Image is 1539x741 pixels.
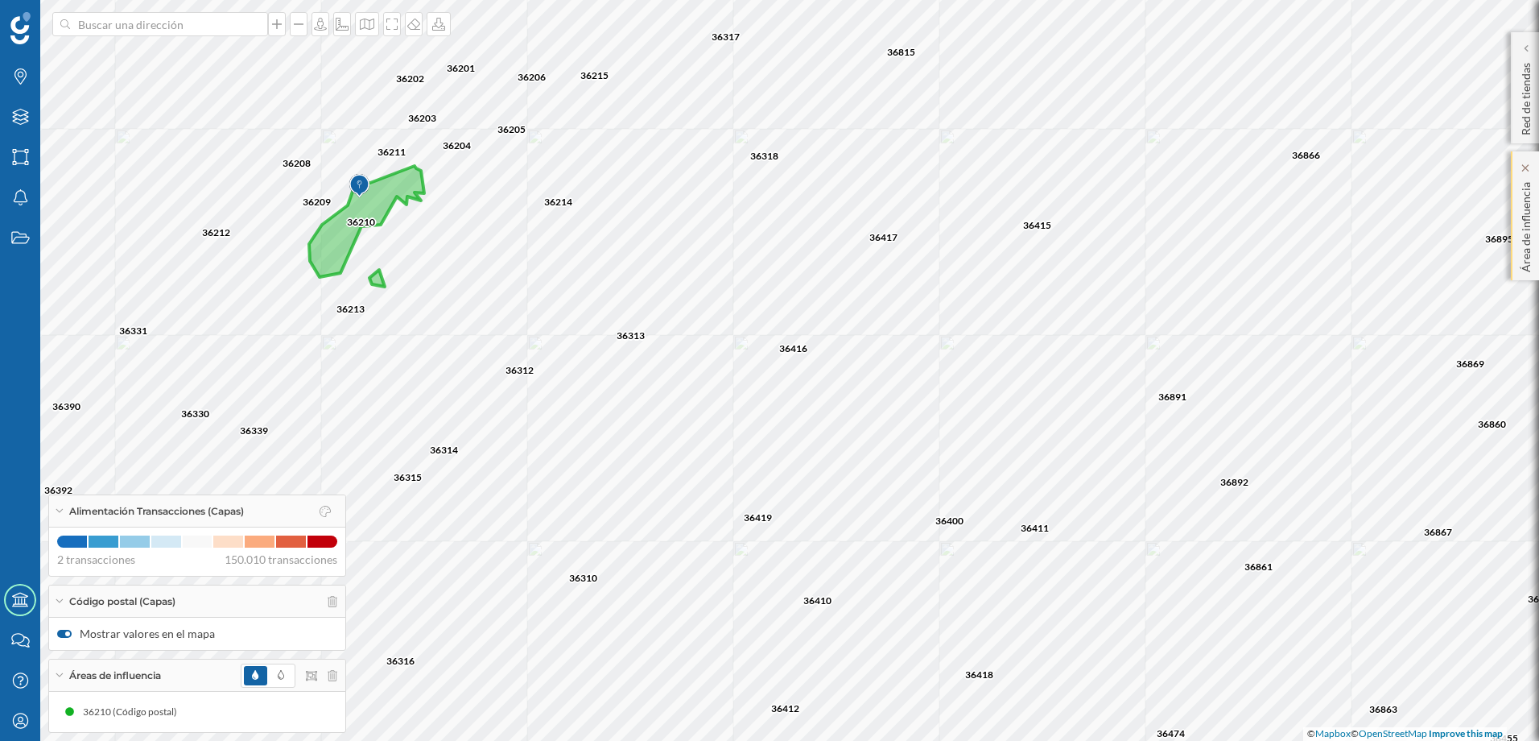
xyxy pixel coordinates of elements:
div: 36210 (Código postal) [83,704,185,720]
span: Alimentación Transacciones (Capas) [69,504,244,519]
a: Mapbox [1315,727,1351,739]
a: OpenStreetMap [1359,727,1427,739]
span: 2 transacciones [57,552,135,568]
a: Improve this map [1429,727,1503,739]
div: © © [1303,727,1507,741]
span: Soporte [32,11,89,26]
img: Marker [349,170,369,202]
label: Mostrar valores en el mapa [57,626,337,642]
span: 150.010 transacciones [225,552,337,568]
span: Áreas de influencia [69,669,161,683]
img: Geoblink Logo [10,12,31,44]
p: Área de influencia [1518,176,1534,272]
span: Código postal (Capas) [69,594,175,609]
p: Red de tiendas [1518,56,1534,135]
